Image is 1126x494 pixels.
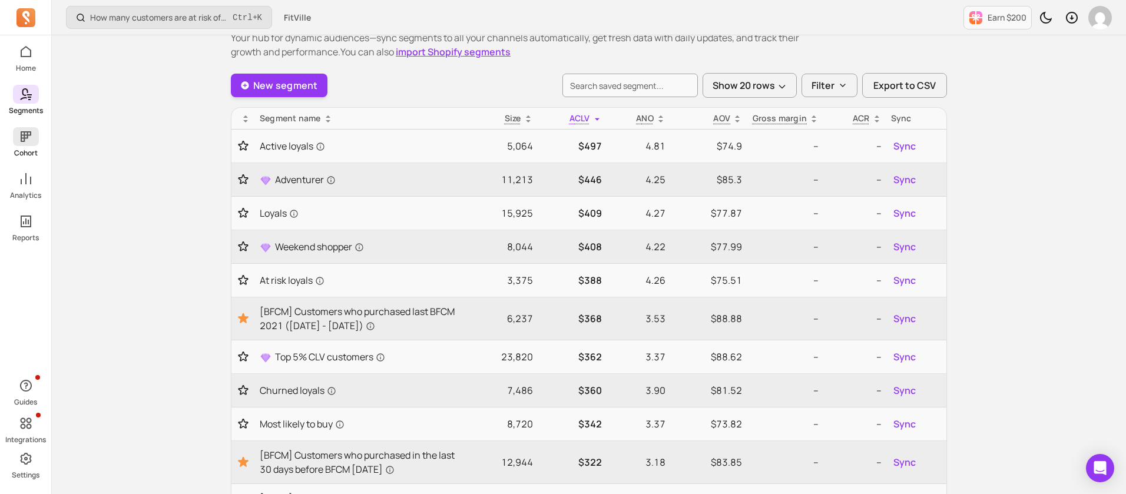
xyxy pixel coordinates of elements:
div: Open Intercom Messenger [1086,454,1114,482]
p: -- [828,417,882,431]
span: Sync [893,173,916,187]
span: Sync [893,139,916,153]
a: New segment [231,74,327,97]
span: Active loyals [260,139,325,153]
span: [BFCM] Customers who purchased in the last 30 days before BFCM [DATE] [260,448,465,476]
button: Toggle favorite [236,455,250,469]
span: Size [505,112,521,124]
p: -- [828,383,882,397]
span: Loyals [260,206,299,220]
span: Adventurer [275,173,336,187]
p: $322 [542,455,602,469]
p: $362 [542,350,602,364]
p: 4.26 [611,273,665,287]
p: Integrations [5,435,46,445]
p: -- [828,311,882,326]
button: Sync [891,453,918,472]
span: Export to CSV [873,78,936,92]
a: Most likely to buy [260,417,465,431]
button: Guides [13,374,39,409]
p: 3.37 [611,417,665,431]
p: -- [751,350,819,364]
p: $81.52 [675,383,742,397]
button: Filter [802,74,857,97]
button: Toggle dark mode [1034,6,1058,29]
button: Toggle favorite [236,351,250,363]
p: $408 [542,240,602,254]
button: Sync [891,170,918,189]
button: Toggle favorite [236,140,250,152]
p: 4.81 [611,139,665,153]
button: Toggle favorite [236,207,250,219]
span: + [233,11,262,24]
p: -- [751,383,819,397]
span: Sync [893,311,916,326]
p: 4.22 [611,240,665,254]
a: Churned loyals [260,383,465,397]
a: import Shopify segments [396,45,511,58]
button: Toggle favorite [236,274,250,286]
div: Sync [891,112,942,124]
p: -- [751,455,819,469]
p: $74.9 [675,139,742,153]
p: -- [751,173,819,187]
p: -- [751,139,819,153]
p: 11,213 [474,173,532,187]
p: AOV [713,112,730,124]
p: $446 [542,173,602,187]
span: Top 5% CLV customers [275,350,385,364]
p: 5,064 [474,139,532,153]
button: Toggle favorite [236,311,250,326]
p: 4.27 [611,206,665,220]
button: Sync [891,309,918,328]
p: -- [828,139,882,153]
img: avatar [1088,6,1112,29]
span: Sync [893,350,916,364]
p: How many customers are at risk of churning? [90,12,228,24]
span: ANO [636,112,654,124]
p: 3.90 [611,383,665,397]
p: $85.3 [675,173,742,187]
p: $360 [542,383,602,397]
button: Sync [891,237,918,256]
p: Cohort [14,148,38,158]
p: ACR [853,112,870,124]
button: How many customers are at risk of churning?Ctrl+K [66,6,272,29]
span: At risk loyals [260,273,324,287]
span: ACLV [569,112,590,124]
p: Settings [12,470,39,480]
p: -- [828,455,882,469]
p: $77.87 [675,206,742,220]
p: 3.18 [611,455,665,469]
p: 6,237 [474,311,532,326]
button: Sync [891,415,918,433]
p: -- [751,417,819,431]
p: $75.51 [675,273,742,287]
span: Sync [893,417,916,431]
p: $88.62 [675,350,742,364]
p: 8,720 [474,417,532,431]
p: Segments [9,106,43,115]
button: Sync [891,381,918,400]
p: 7,486 [474,383,532,397]
p: Gross margin [753,112,807,124]
p: -- [751,240,819,254]
span: Sync [893,240,916,254]
p: $83.85 [675,455,742,469]
a: [BFCM] Customers who purchased last BFCM 2021 ([DATE] - [DATE]) [260,304,465,333]
p: $88.88 [675,311,742,326]
p: -- [828,206,882,220]
p: Filter [812,78,834,92]
p: $409 [542,206,602,220]
p: $73.82 [675,417,742,431]
button: Sync [891,271,918,290]
span: Sync [893,273,916,287]
p: $497 [542,139,602,153]
p: -- [751,311,819,326]
button: Sync [891,347,918,366]
a: Top 5% CLV customers [260,350,465,364]
p: Reports [12,233,39,243]
span: You can also [340,45,511,58]
span: Sync [893,455,916,469]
